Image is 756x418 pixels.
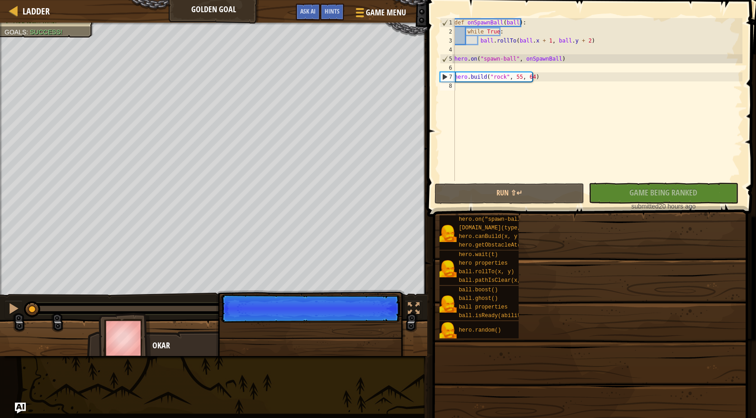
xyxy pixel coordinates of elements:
a: Ladder [18,5,50,17]
span: Goals [5,28,26,36]
span: ball.pathIsClear(x, y) [459,277,530,284]
div: 3 [440,36,455,45]
img: portrait.png [439,260,457,277]
button: Ask AI [296,4,320,20]
div: 8 [440,81,455,90]
span: submitted [631,203,659,210]
span: ball.ghost() [459,295,498,302]
span: ball properties [459,304,508,310]
button: Run ⇧↵ [435,183,584,204]
img: thang_avatar_frame.png [99,313,151,363]
div: 6 [440,63,455,72]
div: Okar [152,340,331,351]
div: 7 [440,72,455,81]
span: Hints [325,7,340,15]
span: ball.isReady(ability) [459,313,527,319]
span: hero.wait(t) [459,252,498,258]
span: Game Menu [366,7,406,19]
span: hero.on("spawn-ball", f) [459,216,537,223]
span: Ask AI [300,7,316,15]
div: 4 [440,45,455,54]
div: 2 [440,27,455,36]
button: Game Menu [349,4,411,25]
span: hero.getObstacleAt(x, y) [459,242,537,248]
span: hero.canBuild(x, y) [459,233,521,240]
img: portrait.png [439,225,457,242]
span: hero properties [459,260,508,266]
div: 1 [440,18,455,27]
span: ball.boost() [459,287,498,293]
span: Success! [30,28,62,36]
span: [DOMAIN_NAME](type, x, y) [459,225,540,231]
span: hero.random() [459,327,501,333]
button: Toggle fullscreen [405,300,423,319]
img: portrait.png [439,295,457,313]
img: portrait.png [439,322,457,339]
span: ball.rollTo(x, y) [459,269,514,275]
button: Ask AI [15,403,26,413]
span: : [26,28,30,36]
span: Ladder [23,5,50,17]
button: Ctrl + P: Pause [5,300,23,319]
div: 5 [440,54,455,63]
div: 20 hours ago [593,202,734,211]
